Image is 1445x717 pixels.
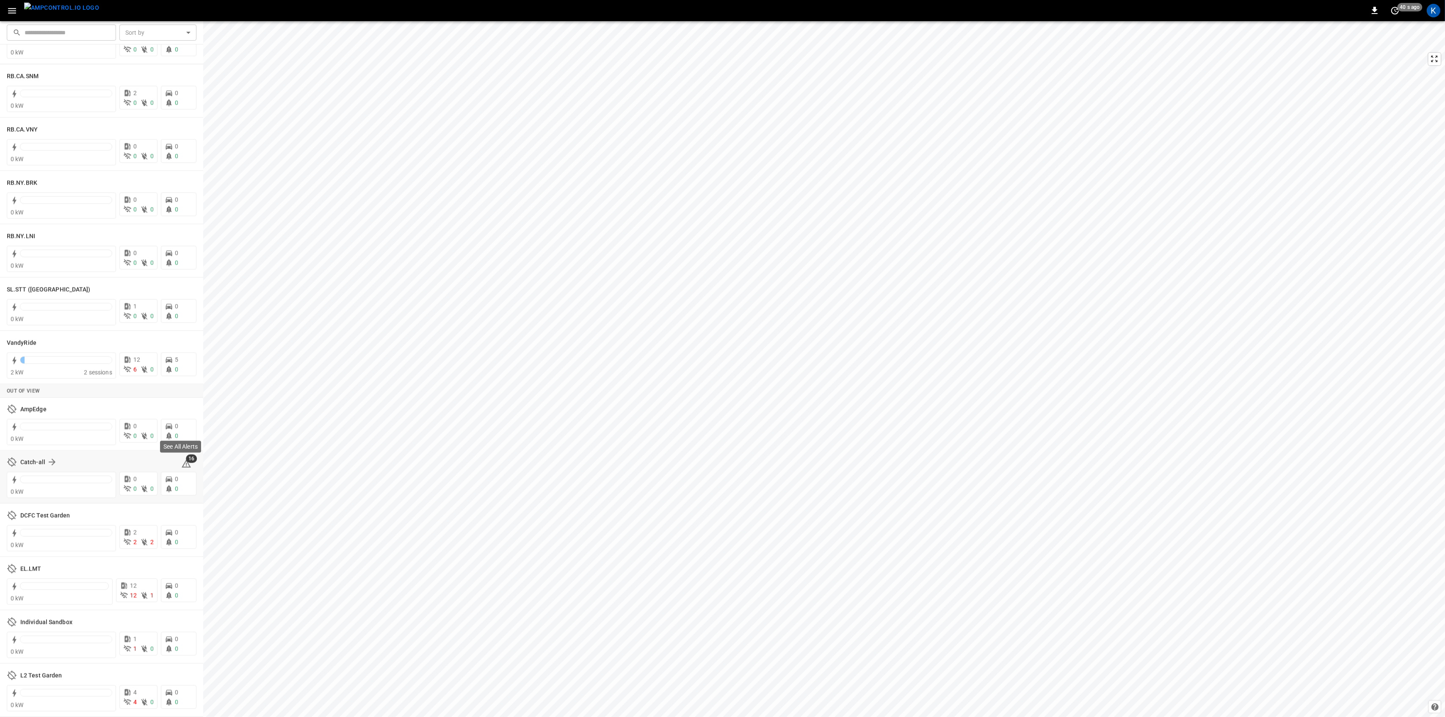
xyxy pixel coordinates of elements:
[133,485,137,492] span: 0
[133,313,137,320] span: 0
[130,592,137,599] span: 12
[133,366,137,373] span: 6
[175,313,178,320] span: 0
[175,196,178,203] span: 0
[11,702,24,709] span: 0 kW
[133,699,137,706] span: 4
[133,259,137,266] span: 0
[7,285,91,295] h6: SL.STT (Statesville)
[11,262,24,269] span: 0 kW
[150,313,154,320] span: 0
[133,90,137,97] span: 2
[150,366,154,373] span: 0
[133,250,137,256] span: 0
[175,250,178,256] span: 0
[11,542,24,549] span: 0 kW
[133,539,137,546] span: 2
[20,671,62,681] h6: L2 Test Garden
[11,209,24,216] span: 0 kW
[11,648,24,655] span: 0 kW
[20,458,45,467] h6: Catch-all
[11,369,24,376] span: 2 kW
[84,369,112,376] span: 2 sessions
[175,90,178,97] span: 0
[11,49,24,56] span: 0 kW
[7,179,37,188] h6: RB.NY.BRK
[11,488,24,495] span: 0 kW
[150,645,154,652] span: 0
[7,72,39,81] h6: RB.CA.SNM
[175,366,178,373] span: 0
[175,46,178,53] span: 0
[11,316,24,323] span: 0 kW
[133,423,137,430] span: 0
[150,153,154,160] span: 0
[133,689,137,696] span: 4
[150,592,154,599] span: 1
[1388,4,1402,17] button: set refresh interval
[175,539,178,546] span: 0
[133,196,137,203] span: 0
[133,645,137,652] span: 1
[7,232,35,241] h6: RB.NY.LNI
[175,423,178,430] span: 0
[175,476,178,483] span: 0
[24,3,99,13] img: ampcontrol.io logo
[150,206,154,213] span: 0
[133,636,137,643] span: 1
[150,46,154,53] span: 0
[133,356,140,363] span: 12
[175,529,178,536] span: 0
[7,125,38,135] h6: RB.CA.VNY
[20,511,70,521] h6: DCFC Test Garden
[1398,3,1423,11] span: 40 s ago
[7,388,40,394] strong: Out of View
[175,689,178,696] span: 0
[175,433,178,439] span: 0
[175,259,178,266] span: 0
[175,206,178,213] span: 0
[133,433,137,439] span: 0
[1427,4,1440,17] div: profile-icon
[150,259,154,266] span: 0
[175,485,178,492] span: 0
[175,645,178,652] span: 0
[175,582,178,589] span: 0
[133,153,137,160] span: 0
[20,565,41,574] h6: EL.LMT
[11,436,24,442] span: 0 kW
[150,485,154,492] span: 0
[163,442,198,451] p: See All Alerts
[133,206,137,213] span: 0
[150,99,154,106] span: 0
[150,433,154,439] span: 0
[175,636,178,643] span: 0
[175,356,178,363] span: 5
[175,699,178,706] span: 0
[11,156,24,163] span: 0 kW
[130,582,137,589] span: 12
[175,303,178,310] span: 0
[133,529,137,536] span: 2
[186,455,197,463] span: 16
[175,143,178,150] span: 0
[175,99,178,106] span: 0
[133,99,137,106] span: 0
[7,339,36,348] h6: VandyRide
[11,595,24,602] span: 0 kW
[133,303,137,310] span: 1
[133,476,137,483] span: 0
[133,143,137,150] span: 0
[20,618,72,627] h6: Individual Sandbox
[133,46,137,53] span: 0
[150,539,154,546] span: 2
[150,699,154,706] span: 0
[175,592,178,599] span: 0
[175,153,178,160] span: 0
[11,102,24,109] span: 0 kW
[20,405,47,414] h6: AmpEdge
